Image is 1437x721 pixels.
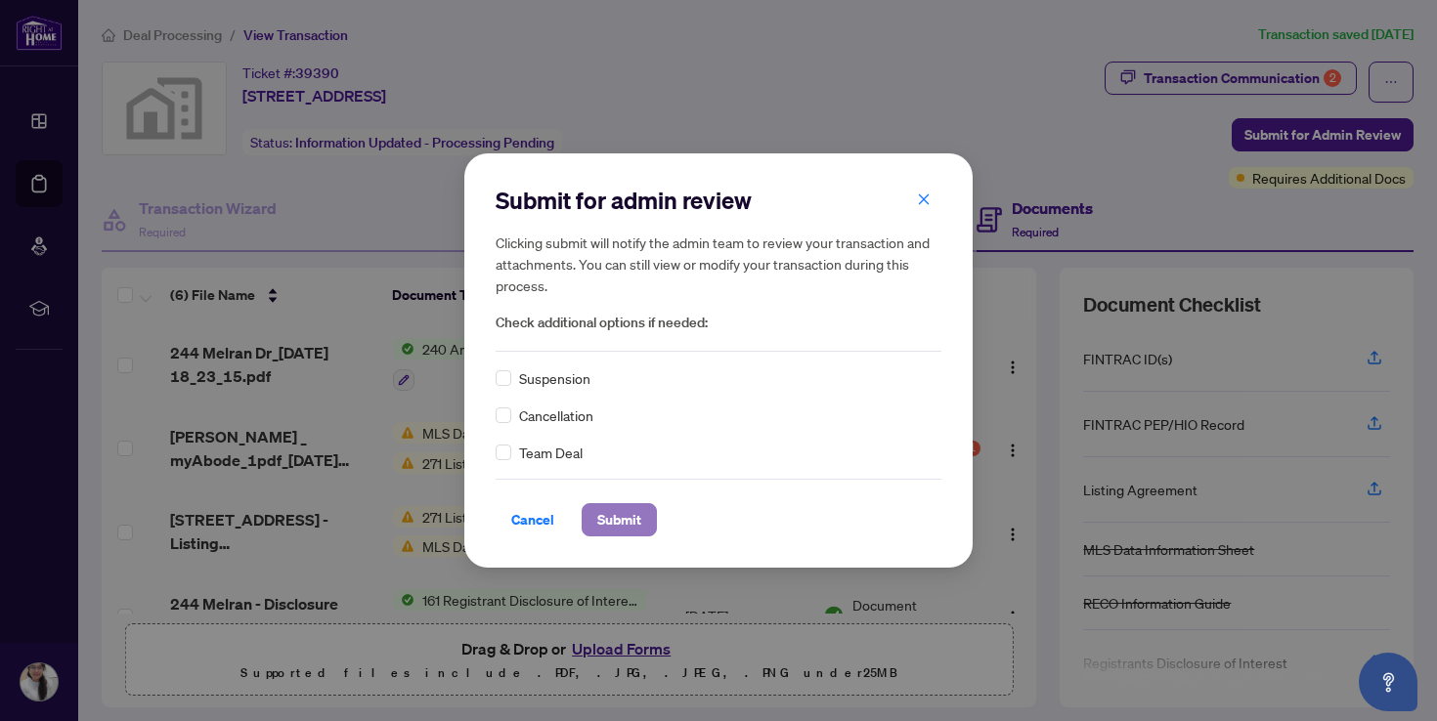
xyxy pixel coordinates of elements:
[519,442,583,463] span: Team Deal
[597,504,641,535] span: Submit
[1359,653,1417,711] button: Open asap
[519,367,590,389] span: Suspension
[582,503,657,536] button: Submit
[496,232,941,296] h5: Clicking submit will notify the admin team to review your transaction and attachments. You can st...
[917,192,931,206] span: close
[496,312,941,334] span: Check additional options if needed:
[496,185,941,216] h2: Submit for admin review
[511,504,554,535] span: Cancel
[519,404,593,426] span: Cancellation
[496,503,570,536] button: Cancel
